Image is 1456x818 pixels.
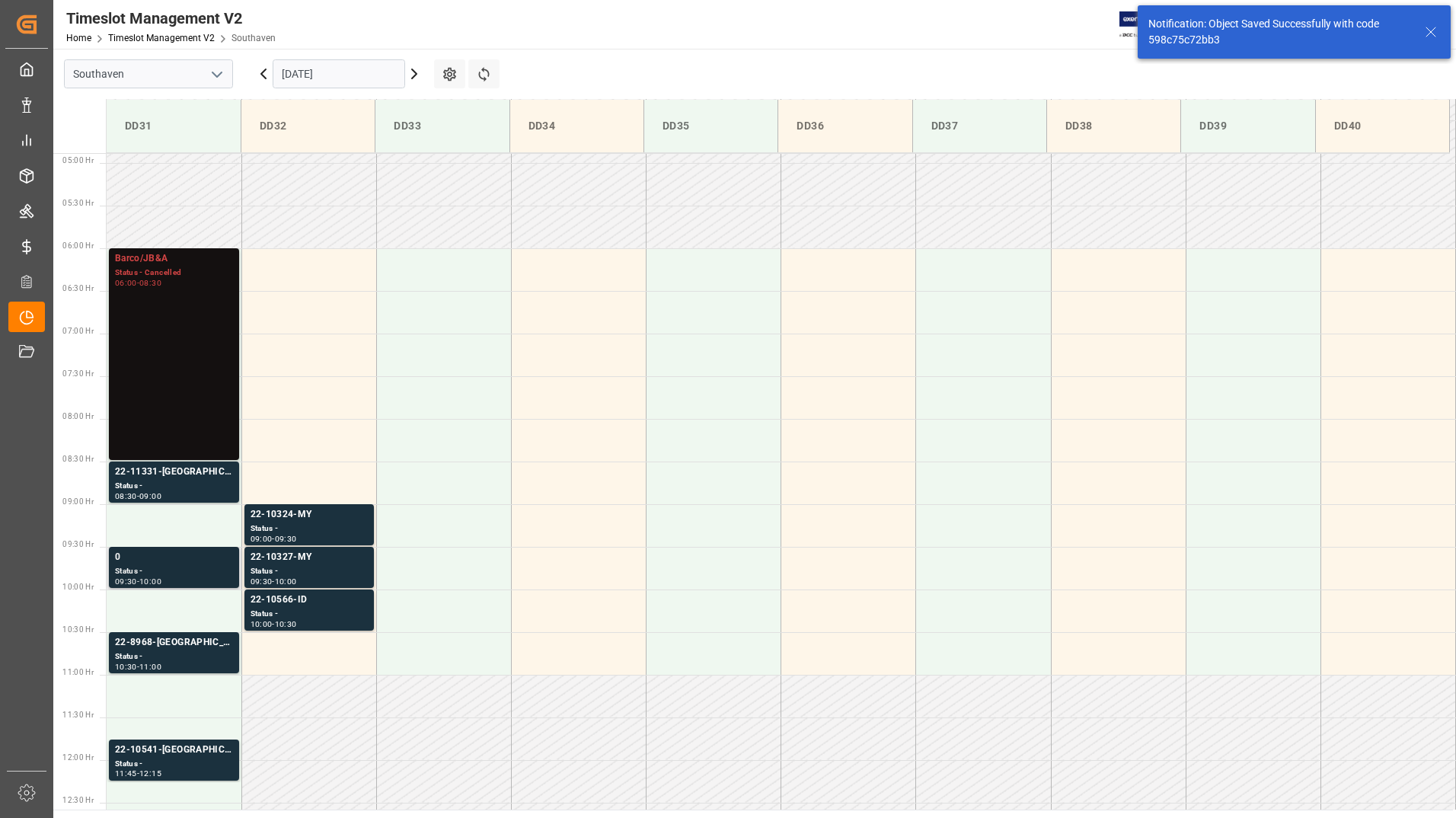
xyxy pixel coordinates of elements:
[62,753,94,762] span: 12:00 Hr
[66,33,91,43] a: Home
[251,550,368,565] div: 22-10327-MY
[139,578,161,585] div: 10:00
[205,62,228,86] button: open menu
[251,621,273,628] div: 10:00
[62,412,94,420] span: 08:00 Hr
[139,663,161,670] div: 11:00
[115,550,233,565] div: 0
[62,156,94,165] span: 05:00 Hr
[115,743,233,758] div: 22-10541-[GEOGRAPHIC_DATA]
[115,493,137,500] div: 08:30
[251,578,273,585] div: 09:30
[62,455,94,463] span: 08:30 Hr
[115,650,233,663] div: Status -
[62,369,94,378] span: 07:30 Hr
[115,465,233,480] div: 22-11331-[GEOGRAPHIC_DATA]
[62,583,94,591] span: 10:00 Hr
[139,280,161,286] div: 08:30
[1059,112,1168,140] div: DD38
[273,59,405,88] input: DD-MM-YYYY
[790,112,899,140] div: DD36
[925,112,1034,140] div: DD37
[115,280,137,286] div: 06:00
[656,112,765,140] div: DD35
[137,280,139,286] div: -
[115,758,233,771] div: Status -
[275,621,297,628] div: 10:30
[254,112,362,140] div: DD32
[272,578,274,585] div: -
[64,59,233,88] input: Type to search/select
[272,535,274,542] div: -
[119,112,228,140] div: DD31
[251,593,368,608] div: 22-10566-ID
[115,578,137,585] div: 09:30
[115,663,137,670] div: 10:30
[115,635,233,650] div: 22-8968-[GEOGRAPHIC_DATA]
[108,33,215,43] a: Timeslot Management V2
[62,711,94,719] span: 11:30 Hr
[62,199,94,207] span: 05:30 Hr
[115,770,137,777] div: 11:45
[272,621,274,628] div: -
[275,535,297,542] div: 09:30
[137,493,139,500] div: -
[137,578,139,585] div: -
[251,608,368,621] div: Status -
[115,267,233,280] div: Status - Cancelled
[62,540,94,548] span: 09:30 Hr
[115,480,233,493] div: Status -
[522,112,631,140] div: DD34
[275,578,297,585] div: 10:00
[62,796,94,804] span: 12:30 Hr
[1119,11,1172,38] img: Exertis%20JAM%20-%20Email%20Logo.jpg_1722504956.jpg
[115,565,233,578] div: Status -
[139,493,161,500] div: 09:00
[251,507,368,522] div: 22-10324-MY
[251,565,368,578] div: Status -
[66,7,276,30] div: Timeslot Management V2
[115,251,233,267] div: Barco/JB&A
[62,668,94,676] span: 11:00 Hr
[1193,112,1302,140] div: DD39
[139,770,161,777] div: 12:15
[62,241,94,250] span: 06:00 Hr
[1328,112,1437,140] div: DD40
[62,625,94,634] span: 10:30 Hr
[251,535,273,542] div: 09:00
[388,112,497,140] div: DD33
[137,770,139,777] div: -
[251,522,368,535] div: Status -
[62,497,94,506] span: 09:00 Hr
[62,327,94,335] span: 07:00 Hr
[1148,16,1410,48] div: Notification: Object Saved Successfully with code 598c75c72bb3
[62,284,94,292] span: 06:30 Hr
[137,663,139,670] div: -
